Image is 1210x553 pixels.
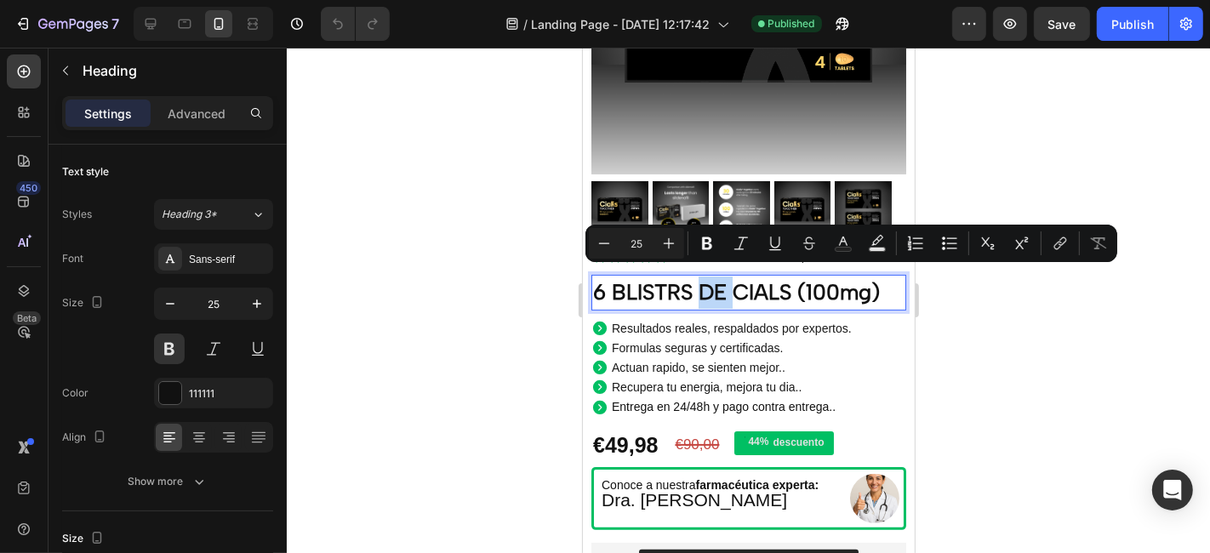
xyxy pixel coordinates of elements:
div: Align [62,426,110,449]
div: 450 [16,181,41,195]
button: Show more [62,466,273,497]
div: Publish [1111,15,1154,33]
div: Sans-serif [189,252,269,267]
button: Heading 3* [154,199,273,230]
div: Editor contextual toolbar [585,225,1117,262]
div: Text style [62,164,109,180]
p: Heading [83,60,266,81]
span: Heading 3* [162,207,217,222]
iframe: Design area [583,48,915,553]
div: Open Intercom Messenger [1152,470,1193,510]
div: 111111 [189,386,269,402]
span: Save [1048,17,1076,31]
button: Save [1034,7,1090,41]
div: Font [62,251,83,266]
span: Landing Page - [DATE] 12:17:42 [532,15,711,33]
div: Size [62,292,107,315]
button: Releasit COD Form & Upsells [56,502,275,543]
p: Advanced [168,105,225,123]
span: / [524,15,528,33]
button: 7 [7,7,127,41]
div: Undo/Redo [321,7,390,41]
div: Beta [13,311,41,325]
p: Settings [84,105,132,123]
div: Size [62,527,107,550]
div: Color [62,385,88,401]
div: Styles [62,207,92,222]
span: Published [768,16,815,31]
p: 7 [111,14,119,34]
button: Publish [1097,7,1168,41]
div: Show more [128,473,208,490]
